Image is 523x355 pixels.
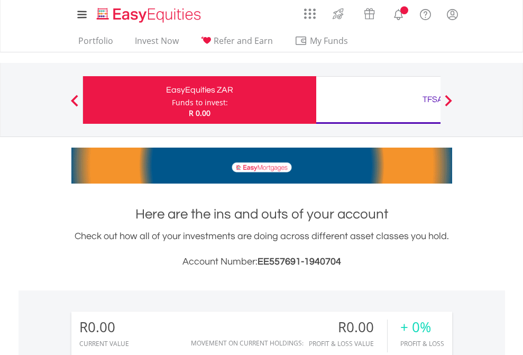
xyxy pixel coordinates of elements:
a: Invest Now [131,35,183,52]
a: My Profile [439,3,466,26]
h1: Here are the ins and outs of your account [71,205,452,224]
div: Movement on Current Holdings: [191,340,304,347]
div: R0.00 [79,320,129,335]
button: Previous [64,100,85,111]
button: Next [438,100,459,111]
div: Funds to invest: [172,97,228,108]
span: EE557691-1940704 [258,257,341,267]
img: EasyMortage Promotion Banner [71,148,452,184]
a: Refer and Earn [196,35,277,52]
div: EasyEquities ZAR [89,83,310,97]
a: Vouchers [354,3,385,22]
a: AppsGrid [297,3,323,20]
img: vouchers-v2.svg [361,5,378,22]
span: R 0.00 [189,108,210,118]
span: My Funds [295,34,364,48]
div: CURRENT VALUE [79,340,129,347]
img: EasyEquities_Logo.png [95,6,205,24]
div: Profit & Loss Value [309,340,387,347]
a: Home page [93,3,205,24]
span: Refer and Earn [214,35,273,47]
img: thrive-v2.svg [329,5,347,22]
a: FAQ's and Support [412,3,439,24]
div: Profit & Loss [400,340,444,347]
a: Portfolio [74,35,117,52]
div: R0.00 [309,320,387,335]
a: Notifications [385,3,412,24]
div: + 0% [400,320,444,335]
div: Check out how all of your investments are doing across different asset classes you hold. [71,229,452,269]
img: grid-menu-icon.svg [304,8,316,20]
h3: Account Number: [71,254,452,269]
